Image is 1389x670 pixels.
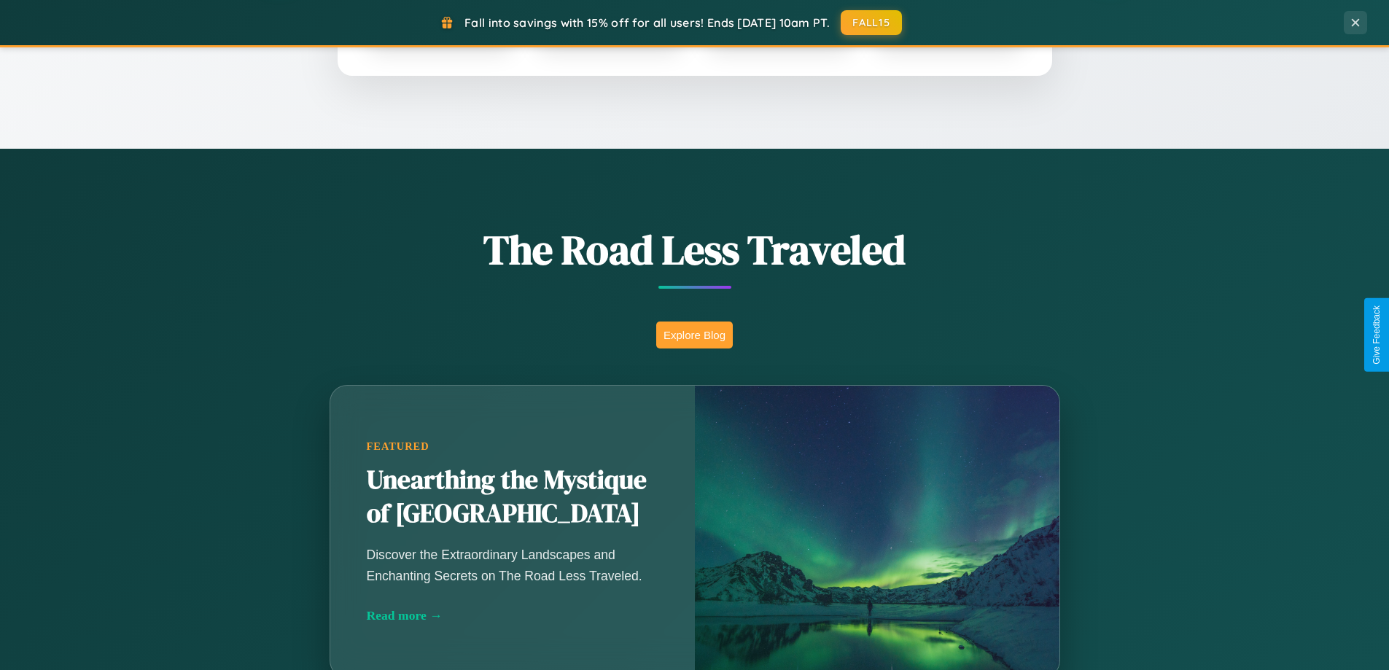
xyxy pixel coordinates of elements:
h2: Unearthing the Mystique of [GEOGRAPHIC_DATA] [367,464,658,531]
p: Discover the Extraordinary Landscapes and Enchanting Secrets on The Road Less Traveled. [367,545,658,585]
div: Read more → [367,608,658,623]
button: FALL15 [841,10,902,35]
div: Featured [367,440,658,453]
button: Explore Blog [656,322,733,348]
span: Fall into savings with 15% off for all users! Ends [DATE] 10am PT. [464,15,830,30]
h1: The Road Less Traveled [257,222,1132,278]
div: Give Feedback [1372,305,1382,365]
